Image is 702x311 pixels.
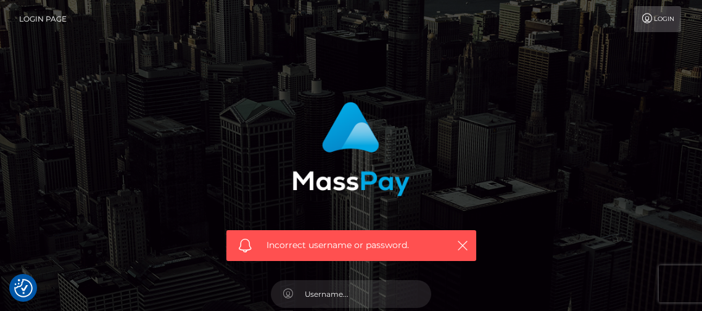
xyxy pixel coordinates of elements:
button: Consent Preferences [14,279,33,297]
span: Incorrect username or password. [266,239,442,252]
input: Username... [293,280,431,308]
a: Login Page [19,6,67,32]
img: MassPay Login [292,102,410,196]
a: Login [634,6,681,32]
img: Revisit consent button [14,279,33,297]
